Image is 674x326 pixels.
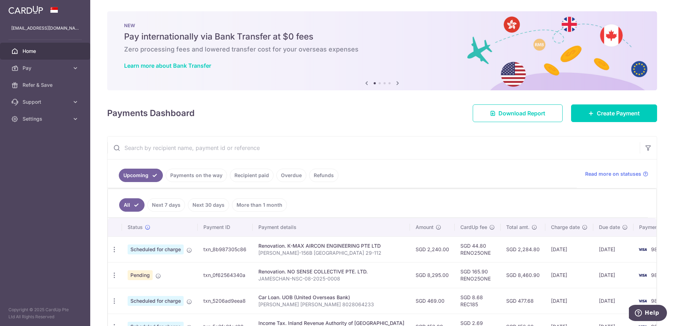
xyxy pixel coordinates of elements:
span: Read more on statuses [585,170,641,177]
span: Scheduled for charge [128,244,184,254]
img: Bank Card [636,245,650,254]
a: Create Payment [571,104,657,122]
p: [PERSON_NAME] [PERSON_NAME] 8028064233 [258,301,404,308]
th: Payment ID [198,218,253,236]
span: Status [128,224,143,231]
a: Payments on the way [166,169,227,182]
td: txn_0f62564340a [198,262,253,288]
p: JAMESCHAN-NSC-08-2025-0008 [258,275,404,282]
a: Read more on statuses [585,170,648,177]
a: Overdue [276,169,306,182]
input: Search by recipient name, payment id or reference [108,137,640,159]
td: [DATE] [545,288,593,314]
td: SGD 8.68 REC185 [455,288,501,314]
iframe: Opens a widget where you can find more information [629,305,667,322]
span: Settings [23,115,69,122]
a: Refunds [309,169,338,182]
h5: Pay internationally via Bank Transfer at $0 fees [124,31,640,42]
span: Pending [128,270,153,280]
h6: Zero processing fees and lowered transfer cost for your overseas expenses [124,45,640,54]
a: More than 1 month [232,198,287,212]
div: Renovation. K-MAX AIRCON ENGINEERING PTE LTD [258,242,404,249]
span: Download Report [498,109,545,117]
span: 9828 [651,272,664,278]
h4: Payments Dashboard [107,107,195,120]
span: Home [23,48,69,55]
td: SGD 8,460.90 [501,262,545,288]
span: Charge date [551,224,580,231]
td: SGD 44.80 RENO25ONE [455,236,501,262]
a: Download Report [473,104,563,122]
td: [DATE] [545,236,593,262]
span: Create Payment [597,109,640,117]
td: txn_5206ad9eea8 [198,288,253,314]
td: [DATE] [545,262,593,288]
a: Recipient paid [230,169,274,182]
td: SGD 469.00 [410,288,455,314]
td: txn_8b987305c86 [198,236,253,262]
span: Pay [23,65,69,72]
th: Payment details [253,218,410,236]
td: SGD 2,240.00 [410,236,455,262]
td: SGD 165.90 RENO25ONE [455,262,501,288]
td: [DATE] [593,236,633,262]
div: Car Loan. UOB (United Overseas Bank) [258,294,404,301]
td: SGD 2,284.80 [501,236,545,262]
div: Renovation. NO SENSE COLLECTIVE PTE. LTD. [258,268,404,275]
td: SGD 477.68 [501,288,545,314]
td: SGD 8,295.00 [410,262,455,288]
span: Amount [416,224,434,231]
img: Bank Card [636,297,650,305]
span: Refer & Save [23,81,69,89]
span: Due date [599,224,620,231]
a: Next 7 days [147,198,185,212]
span: 9828 [651,246,664,252]
span: 9828 [651,298,664,304]
span: Total amt. [506,224,529,231]
a: Learn more about Bank Transfer [124,62,211,69]
p: NEW [124,23,640,28]
span: Support [23,98,69,105]
img: CardUp [8,6,43,14]
span: CardUp fee [460,224,487,231]
a: Next 30 days [188,198,229,212]
p: [EMAIL_ADDRESS][DOMAIN_NAME] [11,25,79,32]
a: Upcoming [119,169,163,182]
p: [PERSON_NAME]-156B [GEOGRAPHIC_DATA] 29-112 [258,249,404,256]
td: [DATE] [593,288,633,314]
img: Bank Card [636,271,650,279]
td: [DATE] [593,262,633,288]
a: All [119,198,145,212]
span: Scheduled for charge [128,296,184,306]
img: Bank transfer banner [107,11,657,90]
